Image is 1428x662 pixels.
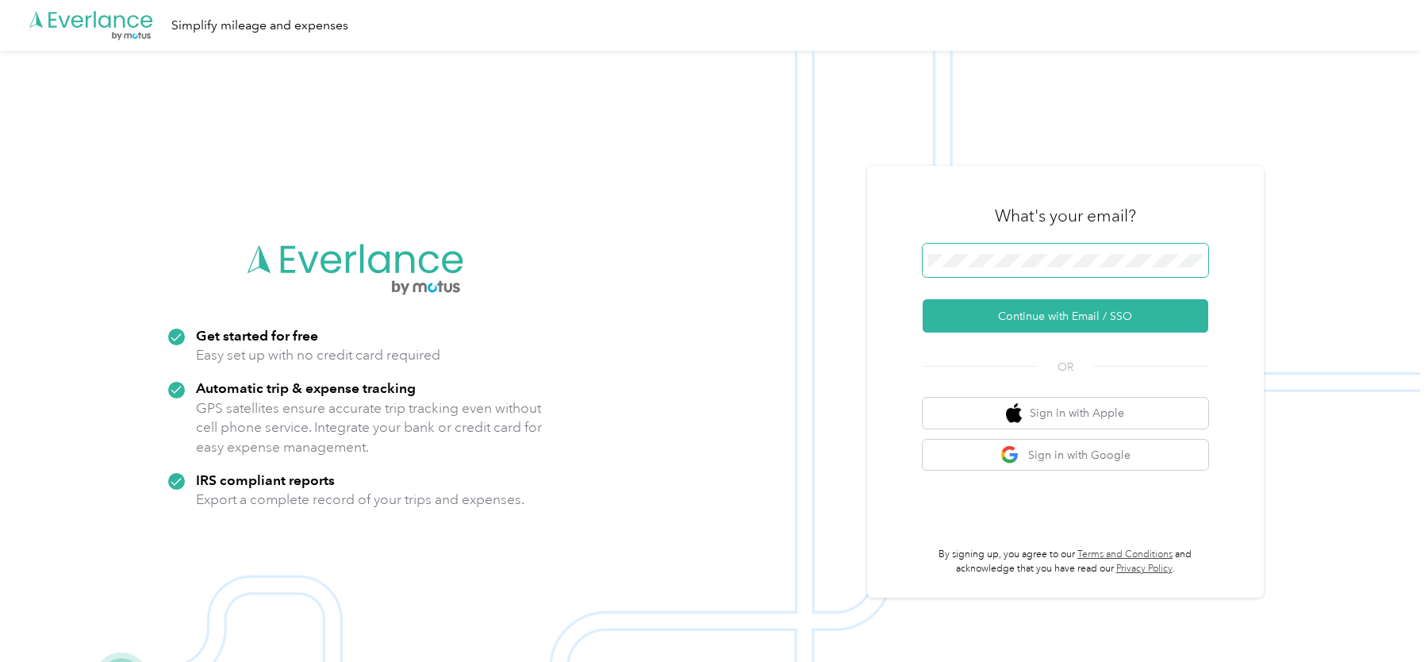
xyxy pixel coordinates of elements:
[923,299,1208,333] button: Continue with Email / SSO
[1116,563,1173,575] a: Privacy Policy
[923,440,1208,471] button: google logoSign in with Google
[196,327,318,344] strong: Get started for free
[995,205,1136,227] h3: What's your email?
[923,548,1208,575] p: By signing up, you agree to our and acknowledge that you have read our .
[1077,548,1173,560] a: Terms and Conditions
[923,398,1208,429] button: apple logoSign in with Apple
[1038,359,1093,375] span: OR
[196,490,524,510] p: Export a complete record of your trips and expenses.
[196,398,543,457] p: GPS satellites ensure accurate trip tracking even without cell phone service. Integrate your bank...
[171,16,348,36] div: Simplify mileage and expenses
[196,471,335,488] strong: IRS compliant reports
[1000,445,1020,465] img: google logo
[1006,403,1022,423] img: apple logo
[1339,573,1428,662] iframe: Everlance-gr Chat Button Frame
[196,379,416,396] strong: Automatic trip & expense tracking
[196,345,440,365] p: Easy set up with no credit card required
